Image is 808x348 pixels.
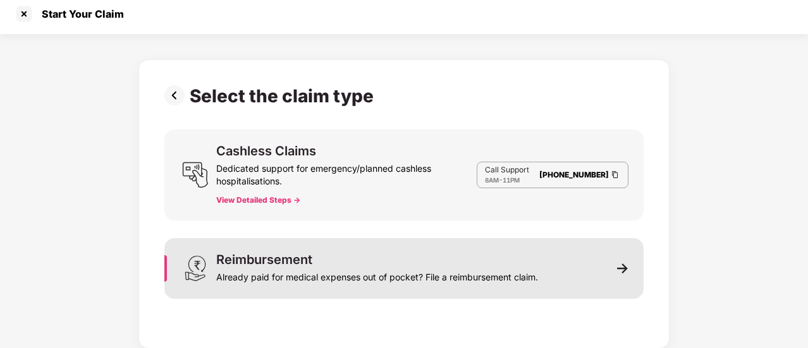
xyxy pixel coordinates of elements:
[216,195,300,205] button: View Detailed Steps ->
[610,169,620,180] img: Clipboard Icon
[485,175,529,185] div: -
[182,255,209,282] img: svg+xml;base64,PHN2ZyB3aWR0aD0iMjQiIGhlaWdodD0iMzEiIHZpZXdCb3g9IjAgMCAyNCAzMSIgZmlsbD0ibm9uZSIgeG...
[216,253,312,266] div: Reimbursement
[503,176,520,184] span: 11PM
[216,266,538,284] div: Already paid for medical expenses out of pocket? File a reimbursement claim.
[190,85,379,107] div: Select the claim type
[34,8,124,20] div: Start Your Claim
[216,157,477,188] div: Dedicated support for emergency/planned cashless hospitalisations.
[617,263,628,274] img: svg+xml;base64,PHN2ZyB3aWR0aD0iMTEiIGhlaWdodD0iMTEiIHZpZXdCb3g9IjAgMCAxMSAxMSIgZmlsbD0ibm9uZSIgeG...
[164,85,190,105] img: svg+xml;base64,PHN2ZyBpZD0iUHJldi0zMngzMiIgeG1sbnM9Imh0dHA6Ly93d3cudzMub3JnLzIwMDAvc3ZnIiB3aWR0aD...
[216,145,316,157] div: Cashless Claims
[485,176,499,184] span: 8AM
[182,162,209,188] img: svg+xml;base64,PHN2ZyB3aWR0aD0iMjQiIGhlaWdodD0iMjUiIHZpZXdCb3g9IjAgMCAyNCAyNSIgZmlsbD0ibm9uZSIgeG...
[485,165,529,175] p: Call Support
[539,170,609,179] a: [PHONE_NUMBER]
